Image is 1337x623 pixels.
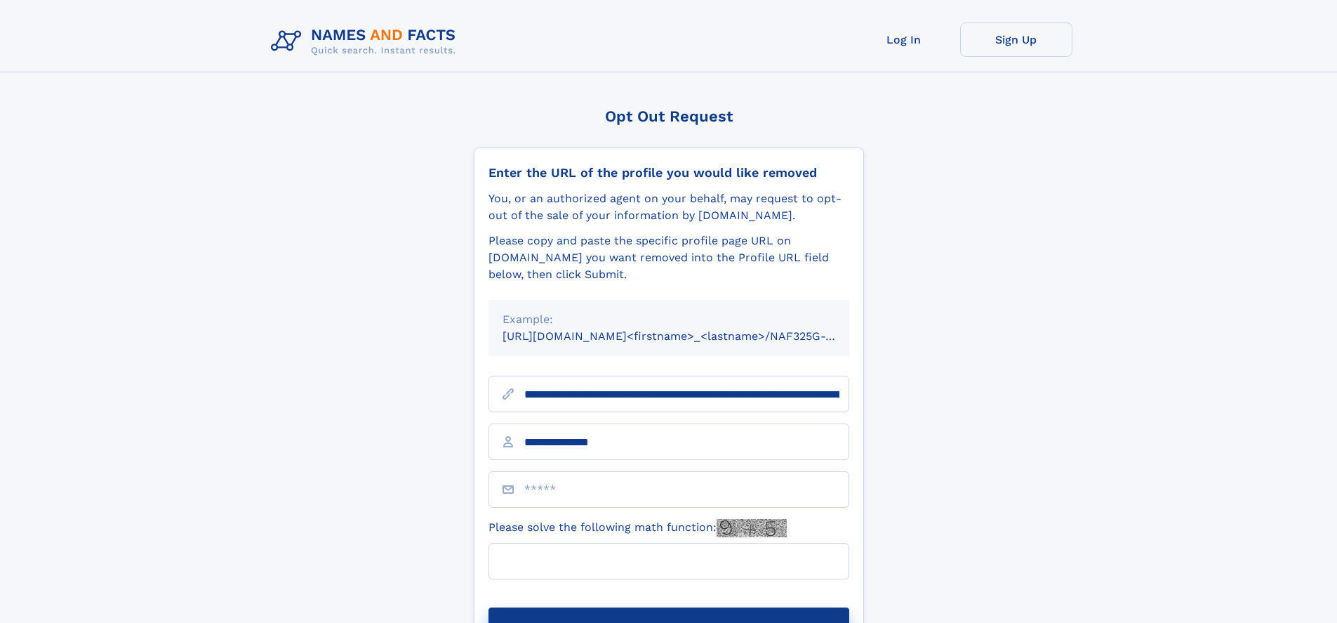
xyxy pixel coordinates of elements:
a: Sign Up [960,22,1072,57]
div: Example: [503,311,835,328]
a: Log In [848,22,960,57]
label: Please solve the following math function: [488,519,787,537]
small: [URL][DOMAIN_NAME]<firstname>_<lastname>/NAF325G-xxxxxxxx [503,329,876,343]
div: Opt Out Request [474,107,864,125]
div: You, or an authorized agent on your behalf, may request to opt-out of the sale of your informatio... [488,190,849,224]
img: Logo Names and Facts [265,22,467,60]
div: Please copy and paste the specific profile page URL on [DOMAIN_NAME] you want removed into the Pr... [488,232,849,283]
div: Enter the URL of the profile you would like removed [488,165,849,181]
